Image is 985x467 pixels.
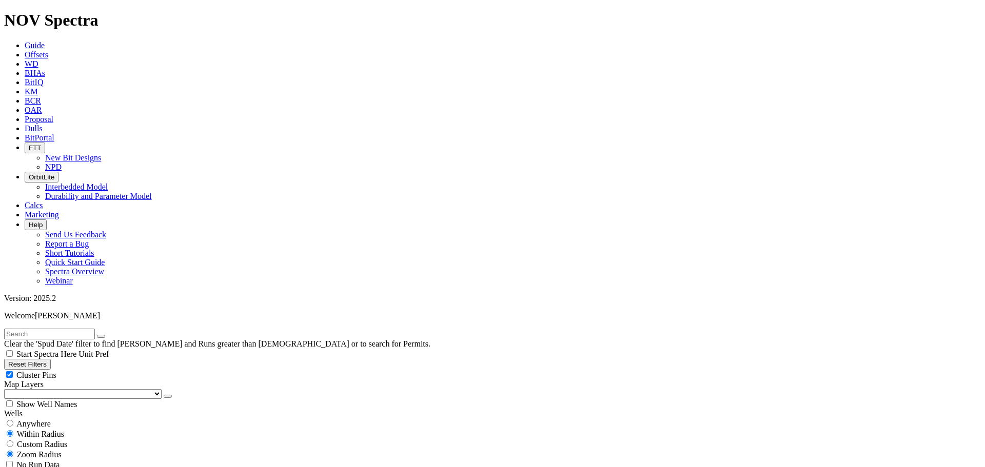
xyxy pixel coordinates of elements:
[16,400,77,409] span: Show Well Names
[45,249,94,257] a: Short Tutorials
[25,210,59,219] a: Marketing
[4,409,981,418] div: Wells
[4,329,95,339] input: Search
[45,163,62,171] a: NPD
[25,172,58,182] button: OrbitLite
[4,339,430,348] span: Clear the 'Spud Date' filter to find [PERSON_NAME] and Runs greater than [DEMOGRAPHIC_DATA] or to...
[17,440,67,449] span: Custom Radius
[25,59,38,68] a: WD
[25,124,43,133] a: Dulls
[4,11,981,30] h1: NOV Spectra
[25,50,48,59] a: Offsets
[25,115,53,124] a: Proposal
[45,276,73,285] a: Webinar
[29,173,54,181] span: OrbitLite
[4,294,981,303] div: Version: 2025.2
[25,133,54,142] a: BitPortal
[25,41,45,50] a: Guide
[45,153,101,162] a: New Bit Designs
[17,430,64,438] span: Within Radius
[16,419,51,428] span: Anywhere
[45,267,104,276] a: Spectra Overview
[45,239,89,248] a: Report a Bug
[78,350,109,358] span: Unit Pref
[25,143,45,153] button: FTT
[6,350,13,357] input: Start Spectra Here
[25,96,41,105] a: BCR
[4,311,981,320] p: Welcome
[45,258,105,267] a: Quick Start Guide
[25,106,42,114] a: OAR
[29,144,41,152] span: FTT
[4,380,44,389] span: Map Layers
[25,69,45,77] a: BHAs
[16,371,56,379] span: Cluster Pins
[45,192,152,200] a: Durability and Parameter Model
[45,182,108,191] a: Interbedded Model
[25,201,43,210] a: Calcs
[25,78,43,87] a: BitIQ
[17,450,62,459] span: Zoom Radius
[45,230,106,239] a: Send Us Feedback
[35,311,100,320] span: [PERSON_NAME]
[25,219,47,230] button: Help
[4,359,51,370] button: Reset Filters
[25,87,38,96] a: KM
[29,221,43,229] span: Help
[16,350,76,358] span: Start Spectra Here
